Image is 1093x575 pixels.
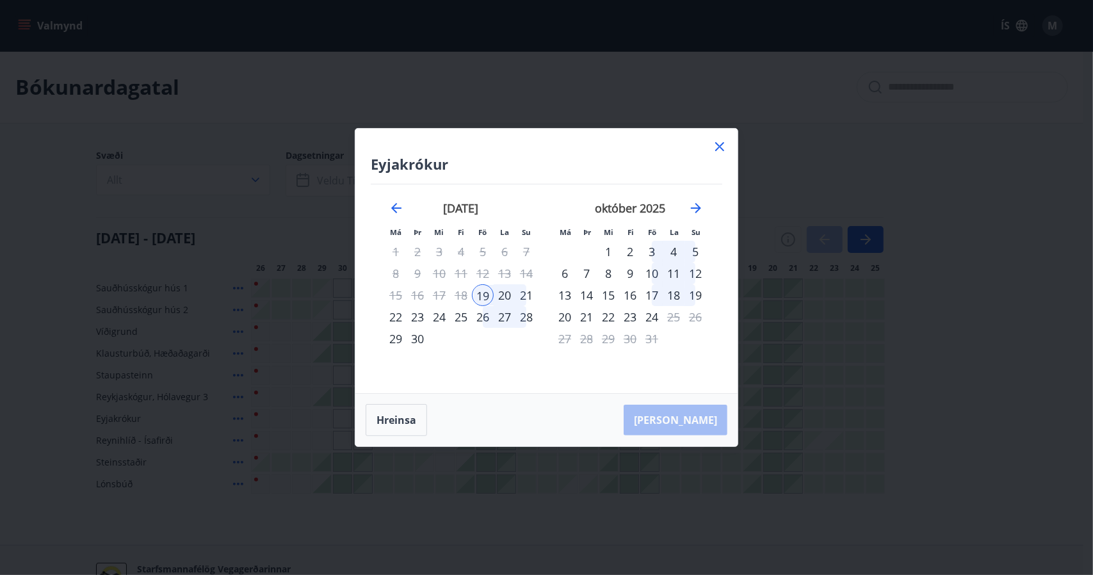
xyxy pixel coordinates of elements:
[472,241,494,263] div: Aðeins útritun í boði
[472,306,494,328] div: 26
[472,241,494,263] td: Not available. föstudagur, 5. september 2025
[428,241,450,263] td: Not available. miðvikudagur, 3. september 2025
[627,227,634,237] small: Fi
[385,284,407,306] td: Not available. mánudagur, 15. september 2025
[641,241,663,263] td: Choose föstudagur, 3. október 2025 as your check-out date. It’s available.
[684,284,706,306] td: Choose sunnudagur, 19. október 2025 as your check-out date. It’s available.
[684,241,706,263] td: Choose sunnudagur, 5. október 2025 as your check-out date. It’s available.
[597,263,619,284] td: Choose miðvikudagur, 8. október 2025 as your check-out date. It’s available.
[649,227,657,237] small: Fö
[515,284,537,306] td: Choose sunnudagur, 21. september 2025 as your check-out date. It’s available.
[554,263,576,284] td: Choose mánudagur, 6. október 2025 as your check-out date. It’s available.
[619,263,641,284] td: Choose fimmtudagur, 9. október 2025 as your check-out date. It’s available.
[472,263,494,284] td: Not available. föstudagur, 12. september 2025
[407,328,428,350] div: 30
[522,227,531,237] small: Su
[663,263,684,284] td: Choose laugardagur, 11. október 2025 as your check-out date. It’s available.
[515,241,537,263] td: Not available. sunnudagur, 7. september 2025
[554,306,576,328] div: 20
[576,328,597,350] td: Not available. þriðjudagur, 28. október 2025
[407,284,428,306] td: Not available. þriðjudagur, 16. september 2025
[515,263,537,284] td: Not available. sunnudagur, 14. september 2025
[576,306,597,328] td: Choose þriðjudagur, 21. október 2025 as your check-out date. It’s available.
[641,263,663,284] div: 10
[428,306,450,328] td: Choose miðvikudagur, 24. september 2025 as your check-out date. It’s available.
[554,284,576,306] div: 13
[389,200,404,216] div: Move backward to switch to the previous month.
[428,263,450,284] td: Not available. miðvikudagur, 10. september 2025
[450,241,472,263] td: Not available. fimmtudagur, 4. september 2025
[385,306,407,328] div: 22
[576,284,597,306] div: 14
[576,263,597,284] td: Choose þriðjudagur, 7. október 2025 as your check-out date. It’s available.
[597,284,619,306] td: Choose miðvikudagur, 15. október 2025 as your check-out date. It’s available.
[684,306,706,328] td: Not available. sunnudagur, 26. október 2025
[619,241,641,263] div: 2
[428,284,450,306] td: Not available. miðvikudagur, 17. september 2025
[472,284,494,306] td: Selected as start date. föstudagur, 19. september 2025
[554,306,576,328] td: Choose mánudagur, 20. október 2025 as your check-out date. It’s available.
[663,241,684,263] td: Choose laugardagur, 4. október 2025 as your check-out date. It’s available.
[407,306,428,328] div: 23
[444,200,479,216] strong: [DATE]
[494,263,515,284] td: Not available. laugardagur, 13. september 2025
[576,263,597,284] div: 7
[641,328,663,350] td: Not available. föstudagur, 31. október 2025
[450,306,472,328] div: 25
[407,263,428,284] td: Not available. þriðjudagur, 9. september 2025
[641,306,663,328] div: Aðeins útritun í boði
[414,227,421,237] small: Þr
[684,284,706,306] div: 19
[385,328,407,350] td: Choose mánudagur, 29. september 2025 as your check-out date. It’s available.
[604,227,614,237] small: Mi
[472,306,494,328] td: Choose föstudagur, 26. september 2025 as your check-out date. It’s available.
[663,241,684,263] div: 4
[619,328,641,350] td: Not available. fimmtudagur, 30. október 2025
[515,306,537,328] td: Choose sunnudagur, 28. september 2025 as your check-out date. It’s available.
[390,227,401,237] small: Má
[597,241,619,263] td: Choose miðvikudagur, 1. október 2025 as your check-out date. It’s available.
[619,263,641,284] div: 9
[619,284,641,306] td: Choose fimmtudagur, 16. október 2025 as your check-out date. It’s available.
[450,284,472,306] td: Not available. fimmtudagur, 18. september 2025
[576,306,597,328] div: 21
[641,306,663,328] td: Choose föstudagur, 24. október 2025 as your check-out date. It’s available.
[576,284,597,306] td: Choose þriðjudagur, 14. október 2025 as your check-out date. It’s available.
[684,263,706,284] td: Choose sunnudagur, 12. október 2025 as your check-out date. It’s available.
[663,284,684,306] td: Choose laugardagur, 18. október 2025 as your check-out date. It’s available.
[385,328,407,350] div: 29
[583,227,591,237] small: Þr
[597,263,619,284] div: 8
[435,227,444,237] small: Mi
[494,306,515,328] td: Choose laugardagur, 27. september 2025 as your check-out date. It’s available.
[515,284,537,306] div: 21
[458,227,464,237] small: Fi
[663,284,684,306] div: 18
[619,306,641,328] td: Choose fimmtudagur, 23. október 2025 as your check-out date. It’s available.
[407,328,428,350] td: Choose þriðjudagur, 30. september 2025 as your check-out date. It’s available.
[560,227,571,237] small: Má
[597,284,619,306] div: 15
[619,306,641,328] div: 23
[515,263,537,284] div: Aðeins útritun í boði
[385,306,407,328] td: Choose mánudagur, 22. september 2025 as your check-out date. It’s available.
[688,200,704,216] div: Move forward to switch to the next month.
[371,184,722,378] div: Calendar
[385,263,407,284] td: Not available. mánudagur, 8. september 2025
[407,241,428,263] td: Not available. þriðjudagur, 2. september 2025
[428,306,450,328] div: 24
[472,284,494,306] div: 19
[450,306,472,328] td: Choose fimmtudagur, 25. september 2025 as your check-out date. It’s available.
[641,284,663,306] div: 17
[597,328,619,350] div: Aðeins útritun í boði
[479,227,487,237] small: Fö
[641,263,663,284] td: Choose föstudagur, 10. október 2025 as your check-out date. It’s available.
[663,306,684,328] td: Not available. laugardagur, 25. október 2025
[371,154,722,174] h4: Eyjakrókur
[554,263,576,284] div: 6
[619,284,641,306] div: 16
[597,306,619,328] td: Choose miðvikudagur, 22. október 2025 as your check-out date. It’s available.
[597,241,619,263] div: 1
[684,263,706,284] div: 12
[554,328,576,350] td: Not available. mánudagur, 27. október 2025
